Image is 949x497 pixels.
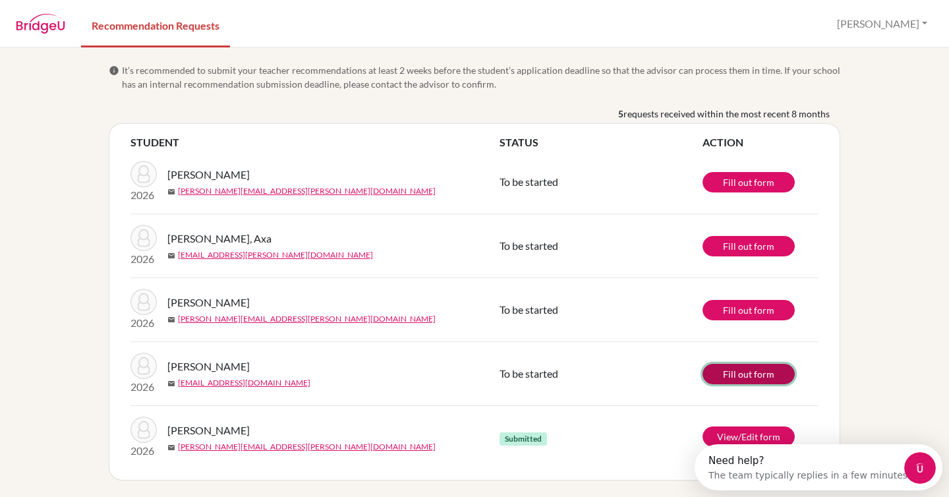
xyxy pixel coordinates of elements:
[167,423,250,438] span: [PERSON_NAME]
[130,289,157,315] img: Alvarado, Katina
[130,443,157,459] p: 2026
[500,432,547,446] span: Submitted
[178,441,436,453] a: [PERSON_NAME][EMAIL_ADDRESS][PERSON_NAME][DOMAIN_NAME]
[500,303,558,316] span: To be started
[500,367,558,380] span: To be started
[167,252,175,260] span: mail
[623,107,830,121] span: requests received within the most recent 8 months
[16,14,65,34] img: BridgeU logo
[130,225,157,251] img: Matute, Axa
[81,2,230,47] a: Recommendation Requests
[122,63,840,91] span: It’s recommended to submit your teacher recommendations at least 2 weeks before the student’s app...
[695,444,942,490] iframe: Intercom live chat discovery launcher
[167,231,272,247] span: [PERSON_NAME], Axa
[703,134,819,150] th: ACTION
[703,172,795,192] a: Fill out form
[130,417,157,443] img: Tróchez, Marvin
[130,134,500,150] th: STUDENT
[904,452,936,484] iframe: Intercom live chat
[618,107,623,121] b: 5
[703,364,795,384] a: Fill out form
[109,65,119,76] span: info
[178,377,310,389] a: [EMAIL_ADDRESS][DOMAIN_NAME]
[178,313,436,325] a: [PERSON_NAME][EMAIL_ADDRESS][PERSON_NAME][DOMAIN_NAME]
[703,426,795,447] a: View/Edit form
[130,251,157,267] p: 2026
[130,379,157,395] p: 2026
[167,380,175,388] span: mail
[14,22,216,36] div: The team typically replies in a few minutes.
[500,175,558,188] span: To be started
[703,236,795,256] a: Fill out form
[14,11,216,22] div: Need help?
[167,359,250,374] span: [PERSON_NAME]
[500,239,558,252] span: To be started
[831,11,933,36] button: [PERSON_NAME]
[178,185,436,197] a: [PERSON_NAME][EMAIL_ADDRESS][PERSON_NAME][DOMAIN_NAME]
[500,134,703,150] th: STATUS
[5,5,255,42] div: Open Intercom Messenger
[167,167,250,183] span: [PERSON_NAME]
[703,300,795,320] a: Fill out form
[167,295,250,310] span: [PERSON_NAME]
[130,315,157,331] p: 2026
[167,444,175,452] span: mail
[130,161,157,187] img: Reyes, Jorge
[130,187,157,203] p: 2026
[167,316,175,324] span: mail
[130,353,157,379] img: Giarelli, Chiara
[178,249,373,261] a: [EMAIL_ADDRESS][PERSON_NAME][DOMAIN_NAME]
[167,188,175,196] span: mail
